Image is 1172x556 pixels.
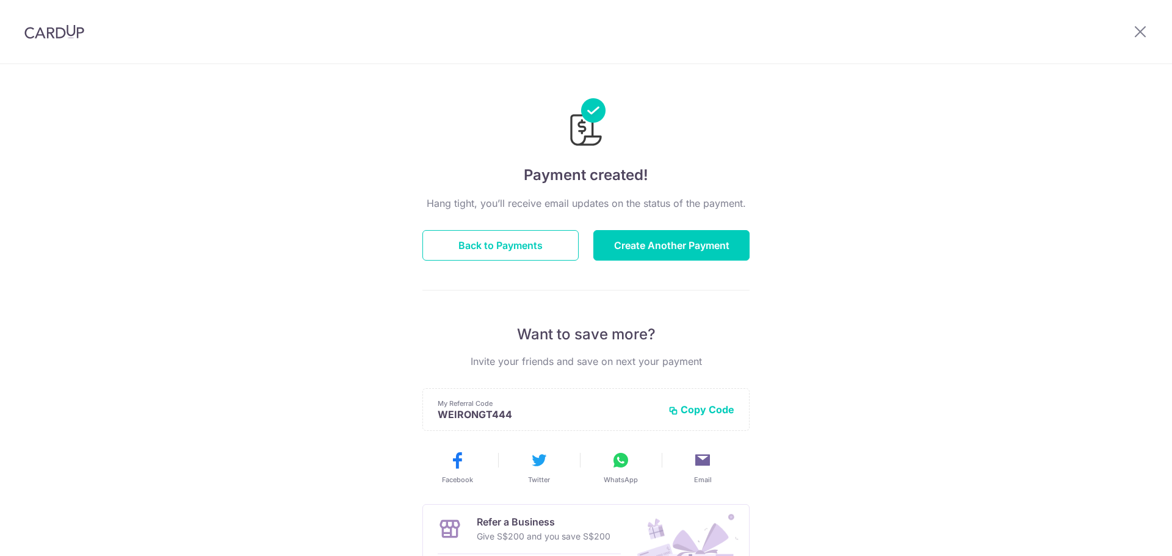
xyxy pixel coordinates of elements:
[604,475,638,485] span: WhatsApp
[438,399,659,408] p: My Referral Code
[422,164,750,186] h4: Payment created!
[442,475,473,485] span: Facebook
[585,450,657,485] button: WhatsApp
[503,450,575,485] button: Twitter
[422,196,750,211] p: Hang tight, you’ll receive email updates on the status of the payment.
[593,230,750,261] button: Create Another Payment
[566,98,606,150] img: Payments
[422,325,750,344] p: Want to save more?
[694,475,712,485] span: Email
[421,450,493,485] button: Facebook
[528,475,550,485] span: Twitter
[668,403,734,416] button: Copy Code
[422,230,579,261] button: Back to Payments
[667,450,739,485] button: Email
[477,529,610,544] p: Give S$200 and you save S$200
[438,408,659,421] p: WEIRONGT444
[422,354,750,369] p: Invite your friends and save on next your payment
[24,24,84,39] img: CardUp
[477,514,610,529] p: Refer a Business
